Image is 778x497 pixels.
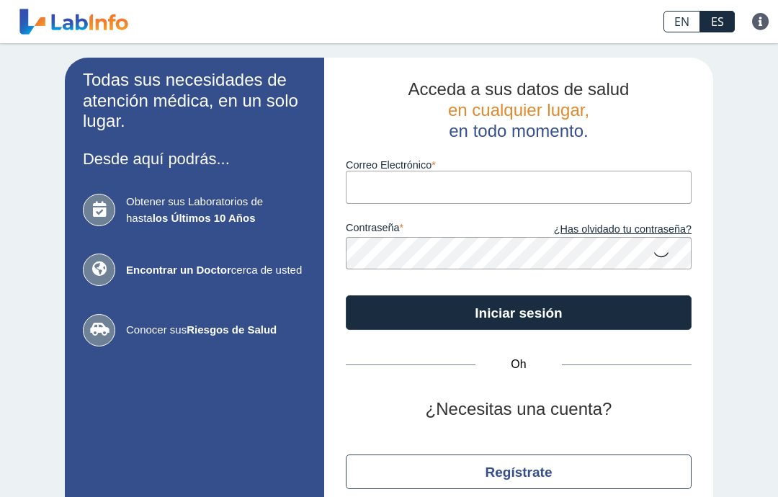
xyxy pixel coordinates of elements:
font: en cualquier lugar, [448,100,589,120]
font: EN [674,14,689,30]
font: Riesgos de Salud [187,323,277,336]
button: Iniciar sesión [346,295,692,330]
font: ES [711,14,724,30]
font: Acceda a sus datos de salud [408,79,630,99]
font: Regístrate [486,465,553,480]
font: los Últimos 10 Años [153,212,256,224]
font: Iniciar sesión [475,305,562,321]
font: Desde aquí podrás... [83,150,230,168]
font: en todo momento. [449,121,588,140]
font: ¿Has olvidado tu contraseña? [554,223,692,235]
font: Encontrar un Doctor [126,264,231,276]
font: contraseña [346,222,399,233]
font: Conocer sus [126,323,187,336]
font: Todas sus necesidades de atención médica, en un solo lugar. [83,70,298,131]
font: Obtener sus Laboratorios de hasta [126,195,263,224]
font: Correo Electrónico [346,159,432,171]
font: ¿Necesitas una cuenta? [426,399,612,418]
font: Oh [511,358,526,370]
a: ¿Has olvidado tu contraseña? [519,222,692,238]
button: Regístrate [346,455,692,489]
font: cerca de usted [231,264,302,276]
